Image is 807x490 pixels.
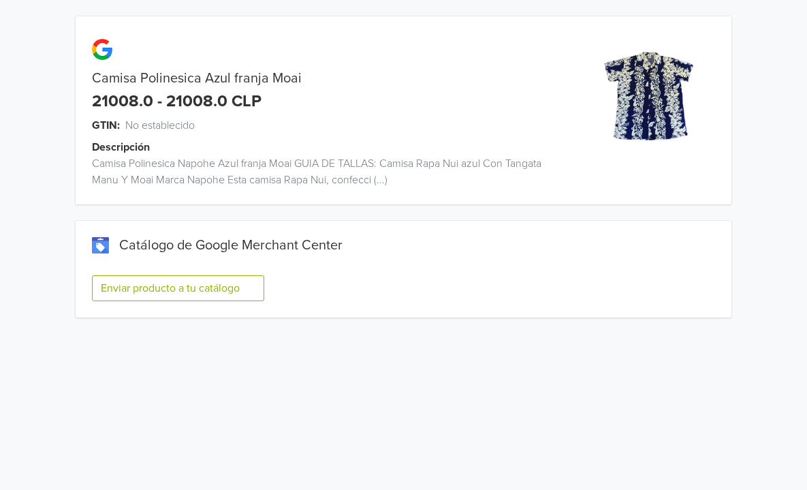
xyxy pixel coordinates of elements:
span: GTIN: [92,117,120,134]
div: Camisa Polinesica Napohe Azul franja Moai GUIA DE TALLAS: Camisa Rapa Nui azul Con Tangata Manu Y... [76,155,567,188]
button: Enviar producto a tu catálogo [92,275,264,301]
div: Camisa Polinesica Azul franja Moai [76,70,567,87]
div: 21008.0 - 21008.0 CLP [92,92,262,112]
div: Descripción [92,139,584,155]
img: product_image [598,44,701,147]
span: No establecido [125,117,195,134]
div: Catálogo de Google Merchant Center [92,237,715,254]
